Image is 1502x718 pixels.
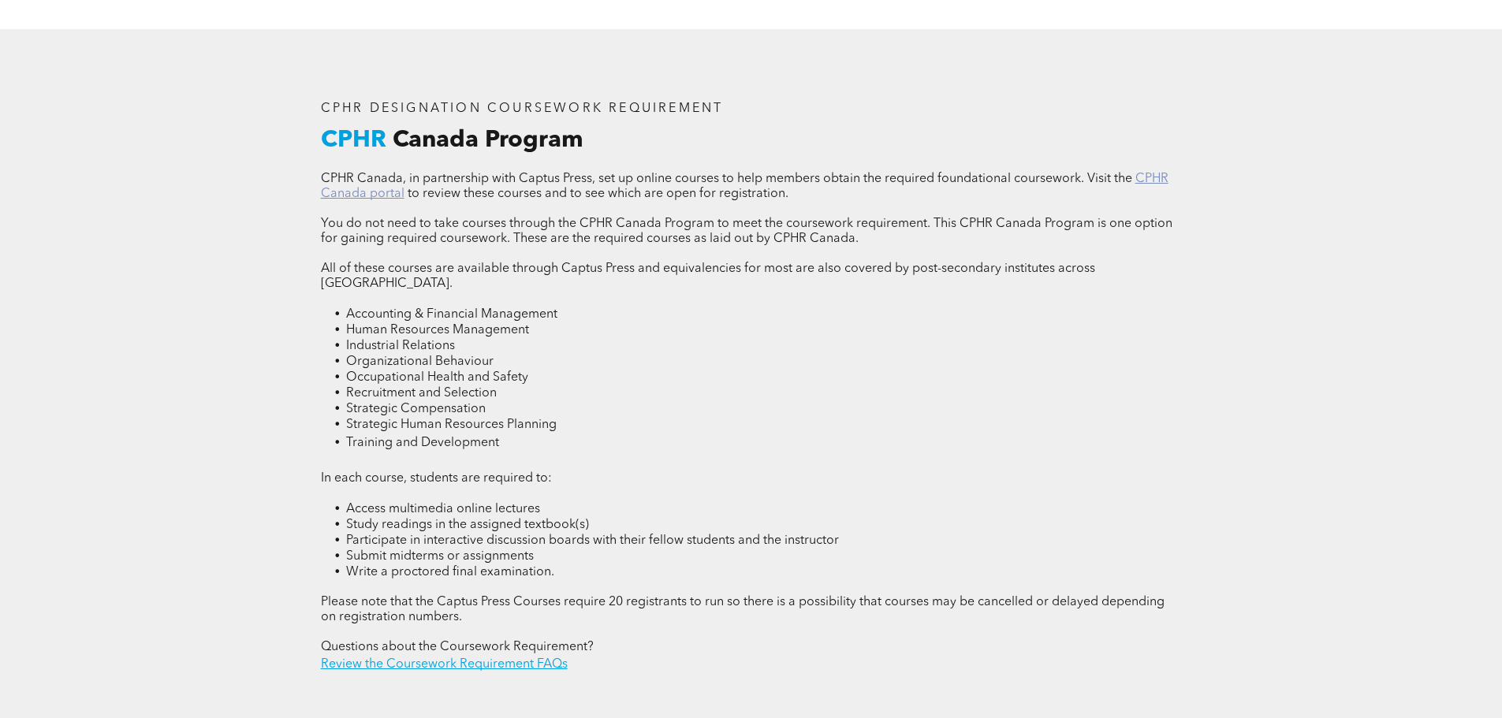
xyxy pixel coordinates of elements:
[346,308,557,321] span: Accounting & Financial Management
[321,173,1132,185] span: CPHR Canada, in partnership with Captus Press, set up online courses to help members obtain the r...
[346,403,486,415] span: Strategic Compensation
[346,519,589,531] span: Study readings in the assigned textbook(s)
[393,128,583,152] span: Canada Program
[346,387,497,400] span: Recruitment and Selection
[346,340,455,352] span: Industrial Relations
[346,437,499,449] span: Training and Development
[321,472,552,485] span: In each course, students are required to:
[408,188,788,200] span: to review these courses and to see which are open for registration.
[346,566,554,578] span: Write a proctored final examination.
[346,503,540,515] span: Access multimedia online lectures
[346,371,528,384] span: Occupational Health and Safety
[321,218,1172,245] span: You do not need to take courses through the CPHR Canada Program to meet the coursework requiremen...
[321,658,568,671] a: Review the Coursework Requirement FAQs
[321,102,724,115] span: CPHR DESIGNATION COURSEWORK REQUIREMENT
[321,128,386,152] span: CPHR
[346,534,839,547] span: Participate in interactive discussion boards with their fellow students and the instructor
[346,355,494,368] span: Organizational Behaviour
[321,641,594,653] span: Questions about the Coursework Requirement?
[346,550,534,563] span: Submit midterms or assignments
[321,596,1165,623] span: Please note that the Captus Press Courses require 20 registrants to run so there is a possibility...
[321,262,1095,290] span: All of these courses are available through Captus Press and equivalencies for most are also cover...
[346,324,529,337] span: Human Resources Management
[346,419,557,431] span: Strategic Human Resources Planning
